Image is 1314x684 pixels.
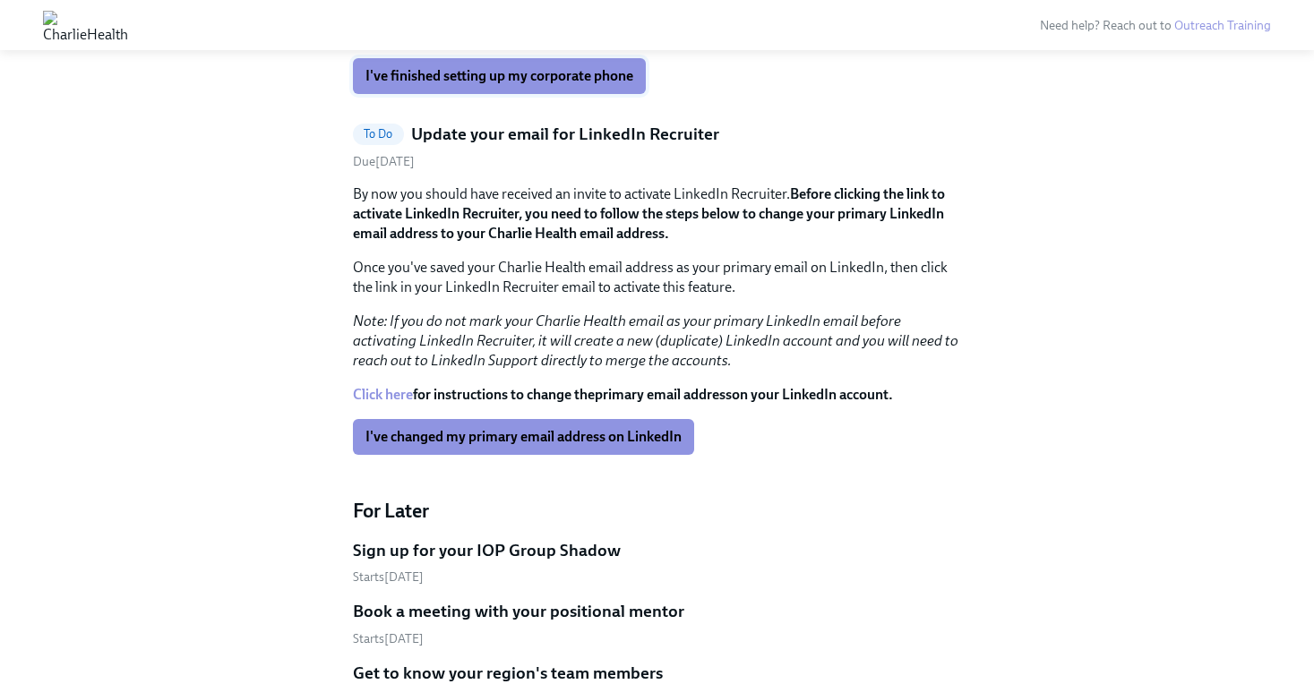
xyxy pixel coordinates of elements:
strong: primary email address [595,386,732,403]
button: I've finished setting up my corporate phone [353,58,646,94]
h5: Sign up for your IOP Group Shadow [353,539,621,562]
img: CharlieHealth [43,11,128,39]
span: Need help? Reach out to [1040,18,1271,33]
p: By now you should have received an invite to activate LinkedIn Recruiter. [353,184,962,244]
span: Tuesday, October 7th 2025, 9:00 am [353,569,424,585]
strong: for instructions to change the on your LinkedIn account. [353,386,893,403]
h5: Book a meeting with your positional mentor [353,600,684,623]
span: To Do [353,127,404,141]
a: Click here [353,386,413,403]
span: Tuesday, October 7th 2025, 9:00 am [353,631,424,646]
h5: Update your email for LinkedIn Recruiter [411,123,719,146]
h4: For Later [353,498,962,525]
p: Once you've saved your Charlie Health email address as your primary email on LinkedIn, then click... [353,258,962,297]
span: I've finished setting up my corporate phone [365,67,633,85]
a: To DoUpdate your email for LinkedIn RecruiterDue[DATE] [353,123,962,170]
button: I've changed my primary email address on LinkedIn [353,419,694,455]
a: Outreach Training [1174,18,1271,33]
a: Sign up for your IOP Group ShadowStarts[DATE] [353,539,962,586]
strong: Before clicking the link to activate LinkedIn Recruiter, you need to follow the steps below to ch... [353,185,945,242]
em: Note: If you do not mark your Charlie Health email as your primary LinkedIn email before activati... [353,312,958,369]
span: Saturday, October 11th 2025, 9:00 am [353,154,415,169]
a: Book a meeting with your positional mentorStarts[DATE] [353,600,962,647]
span: I've changed my primary email address on LinkedIn [365,428,682,446]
